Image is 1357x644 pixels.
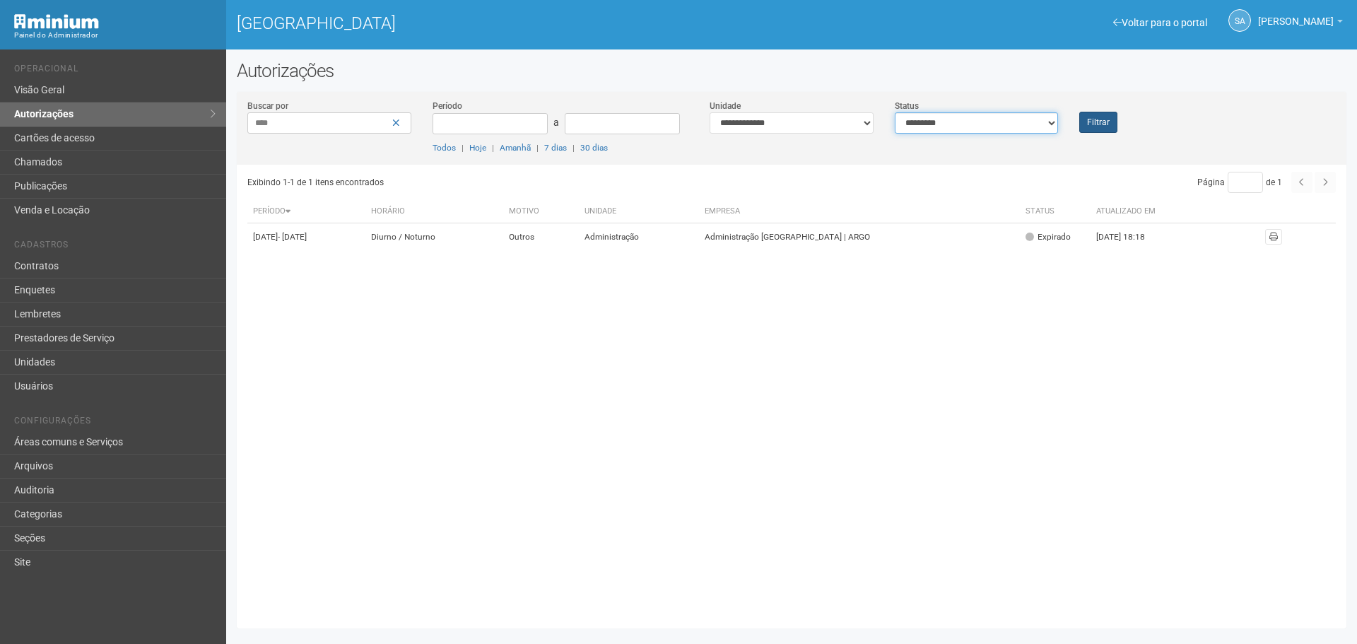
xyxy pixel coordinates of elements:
[536,143,539,153] span: |
[365,200,503,223] th: Horário
[1258,18,1343,29] a: [PERSON_NAME]
[433,100,462,112] label: Período
[247,223,365,251] td: [DATE]
[1091,200,1168,223] th: Atualizado em
[247,200,365,223] th: Período
[895,100,919,112] label: Status
[365,223,503,251] td: Diurno / Noturno
[433,143,456,153] a: Todos
[579,223,698,251] td: Administração
[580,143,608,153] a: 30 dias
[572,143,575,153] span: |
[1020,200,1091,223] th: Status
[14,64,216,78] li: Operacional
[710,100,741,112] label: Unidade
[237,14,781,33] h1: [GEOGRAPHIC_DATA]
[237,60,1346,81] h2: Autorizações
[503,200,579,223] th: Motivo
[14,14,99,29] img: Minium
[1091,223,1168,251] td: [DATE] 18:18
[1079,112,1117,133] button: Filtrar
[469,143,486,153] a: Hoje
[492,143,494,153] span: |
[14,416,216,431] li: Configurações
[500,143,531,153] a: Amanhã
[699,223,1021,251] td: Administração [GEOGRAPHIC_DATA] | ARGO
[544,143,567,153] a: 7 dias
[1026,231,1071,243] div: Expirado
[462,143,464,153] span: |
[553,117,559,128] span: a
[247,172,787,193] div: Exibindo 1-1 de 1 itens encontrados
[699,200,1021,223] th: Empresa
[247,100,288,112] label: Buscar por
[14,240,216,254] li: Cadastros
[278,232,307,242] span: - [DATE]
[1113,17,1207,28] a: Voltar para o portal
[503,223,579,251] td: Outros
[1258,2,1334,27] span: Silvio Anjos
[579,200,698,223] th: Unidade
[1228,9,1251,32] a: SA
[14,29,216,42] div: Painel do Administrador
[1197,177,1282,187] span: Página de 1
